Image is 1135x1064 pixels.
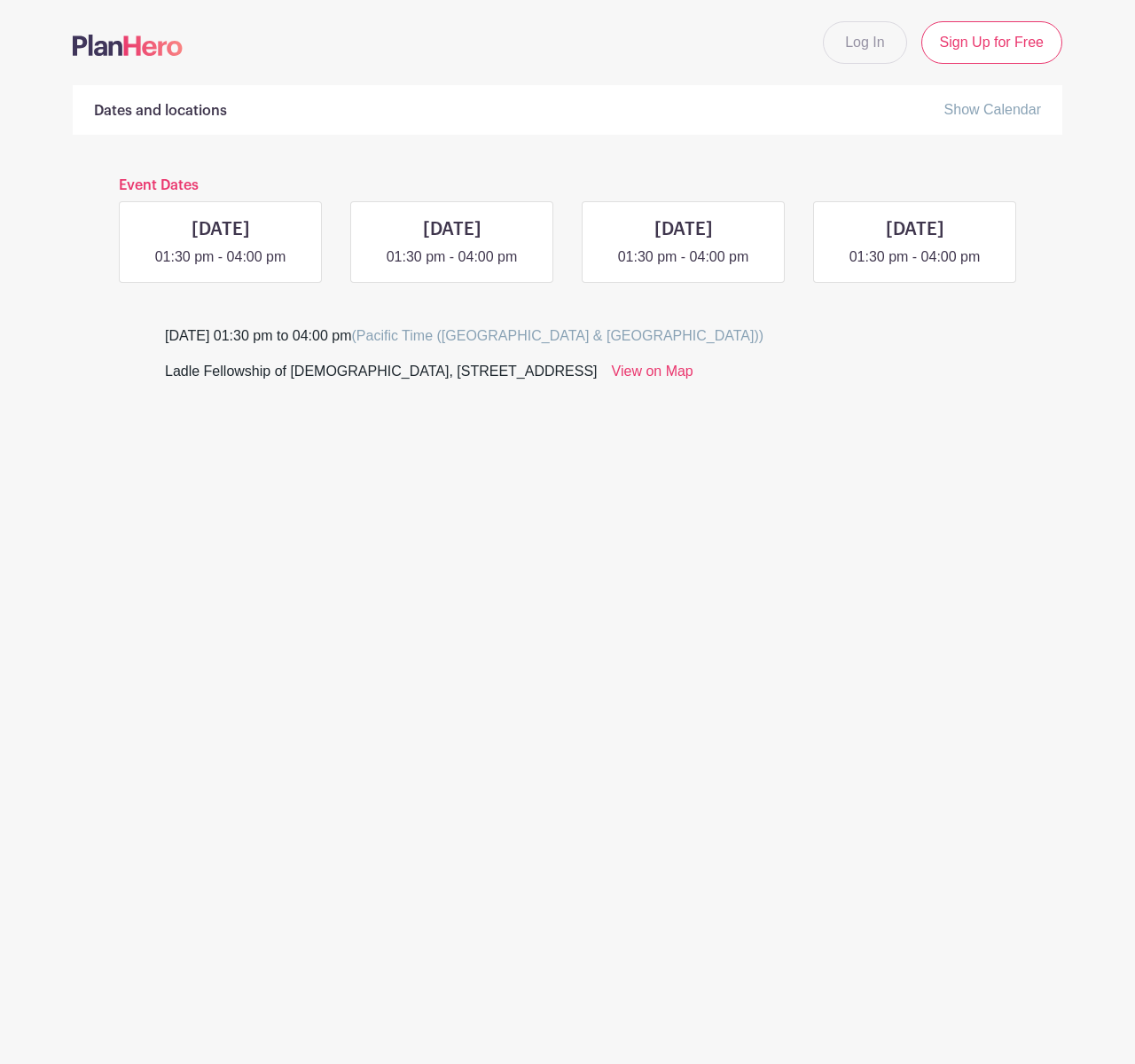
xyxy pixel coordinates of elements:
[823,21,906,64] a: Log In
[115,177,1020,194] h6: Event Dates
[351,328,763,343] span: (Pacific Time ([GEOGRAPHIC_DATA] & [GEOGRAPHIC_DATA]))
[944,102,1041,117] a: Show Calendar
[165,325,763,347] div: [DATE] 01:30 pm to 04:00 pm
[921,21,1062,64] a: Sign Up for Free
[73,35,183,56] img: logo-507f7623f17ff9eddc593b1ce0a138ce2505c220e1c5a4e2b4648c50719b7d32.svg
[165,361,598,389] div: Ladle Fellowship of [DEMOGRAPHIC_DATA], [STREET_ADDRESS]
[612,361,693,389] a: View on Map
[94,103,227,120] h6: Dates and locations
